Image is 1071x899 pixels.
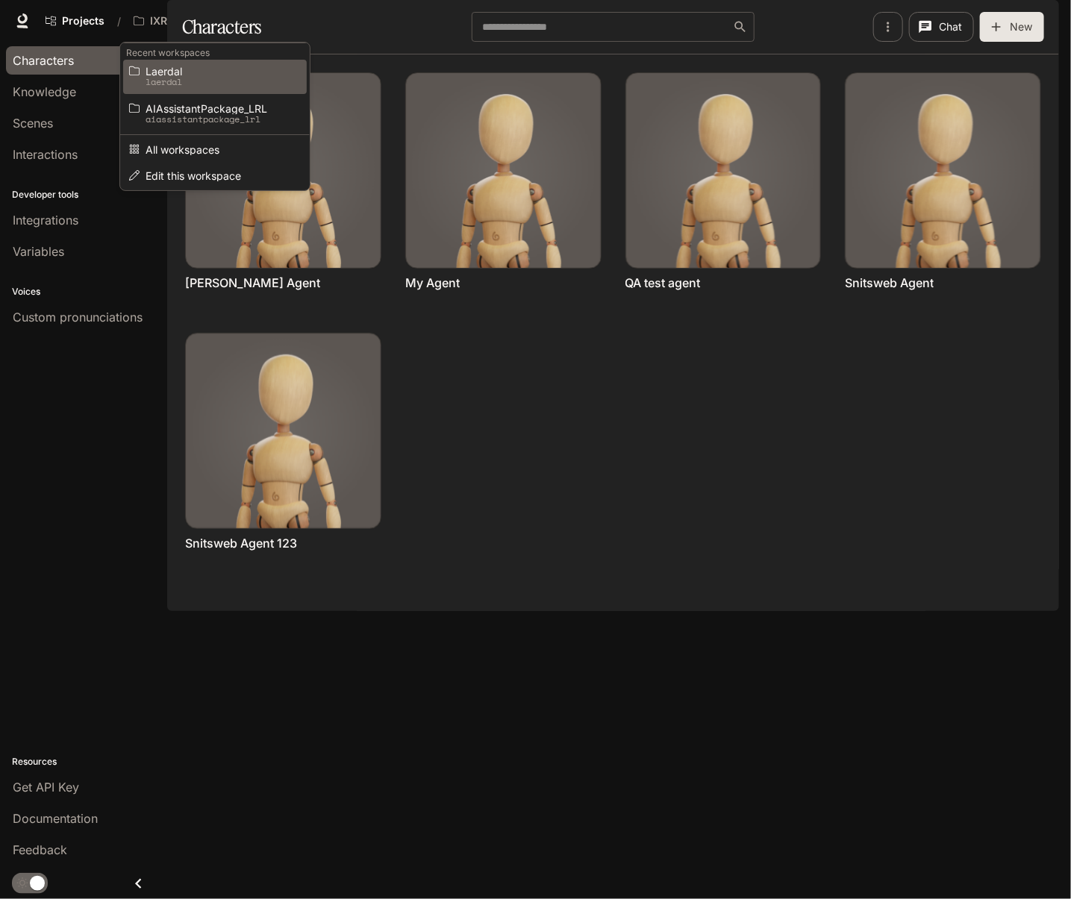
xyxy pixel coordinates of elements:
[146,144,280,155] span: All workspaces
[146,114,280,125] p: aiassistantpackage_lrl
[123,138,307,161] a: All workspaces
[123,164,307,187] a: All workspaces
[146,66,280,77] span: Laerdal
[146,170,280,181] span: Edit this workspace
[146,77,280,87] p: laerdal
[146,103,280,114] span: AIAssistantPackage_LRL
